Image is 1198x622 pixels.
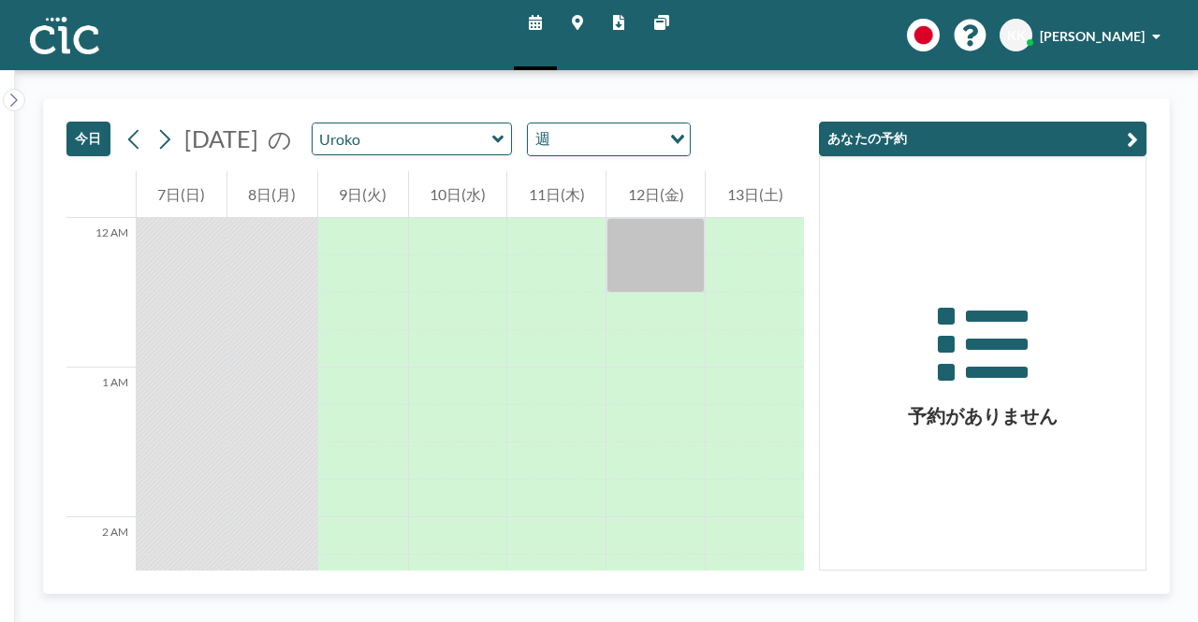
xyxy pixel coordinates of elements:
[556,127,659,152] input: Search for option
[507,171,606,218] div: 11日(木)
[706,171,804,218] div: 13日(土)
[268,124,292,153] span: の
[606,171,705,218] div: 12日(金)
[820,404,1146,427] h3: 予約がありません
[66,368,136,517] div: 1 AM
[528,123,690,155] div: Search for option
[30,17,99,54] img: organization-logo
[184,124,258,152] span: [DATE]
[313,123,492,154] input: Uroko
[409,171,507,218] div: 10日(水)
[819,122,1147,156] button: あなたの予約
[66,218,136,368] div: 12 AM
[1007,27,1026,44] span: KK
[318,171,408,218] div: 9日(火)
[532,127,554,152] span: 週
[66,122,110,156] button: 今日
[227,171,317,218] div: 8日(月)
[1040,28,1145,44] span: [PERSON_NAME]
[137,171,226,218] div: 7日(日)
